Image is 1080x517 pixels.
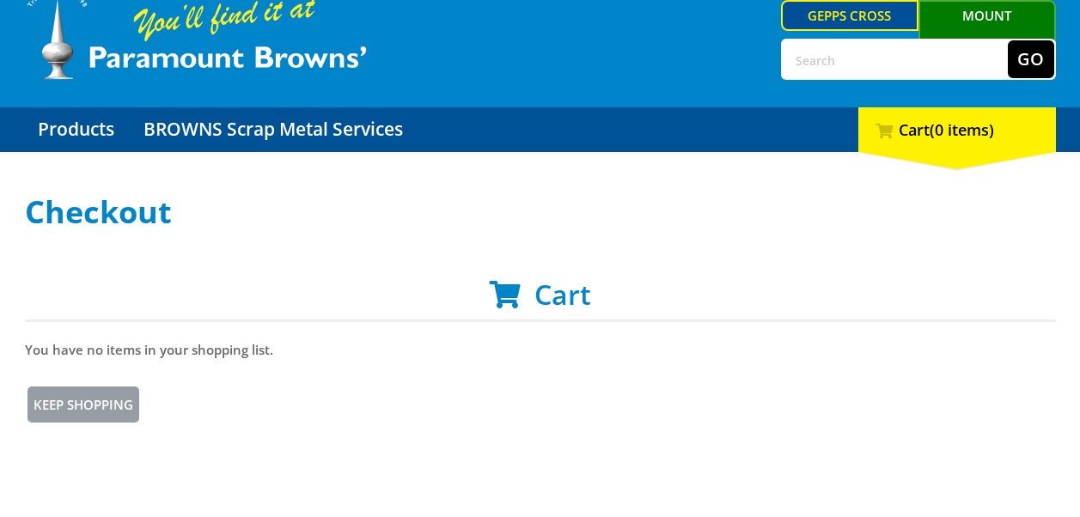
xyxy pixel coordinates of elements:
span: (0 items) [930,119,994,140]
h1: Checkout [25,195,1056,229]
a: Keep Shopping [25,384,142,425]
a: Go to the BROWNS Scrap Metal Services page [131,107,416,152]
p: You have no items in your shopping list. [25,339,1056,360]
span: Cart [534,276,591,313]
a: Go to the Products page [25,107,127,152]
button: Go [1008,40,1054,78]
div: Cart [858,107,1056,152]
input: Search [783,40,1008,78]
